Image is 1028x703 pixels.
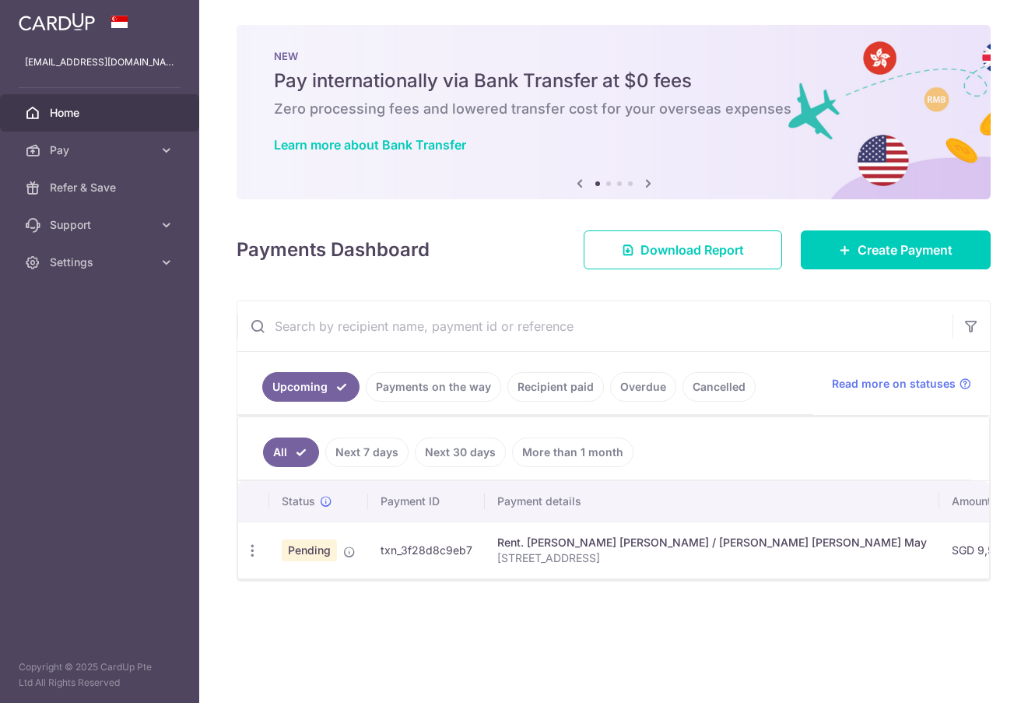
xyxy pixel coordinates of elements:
a: Download Report [584,230,782,269]
span: Create Payment [858,241,953,259]
p: [STREET_ADDRESS] [497,550,927,566]
th: Payment details [485,481,939,522]
h4: Payments Dashboard [237,236,430,264]
input: Search by recipient name, payment id or reference [237,301,953,351]
a: Learn more about Bank Transfer [274,137,466,153]
span: Download Report [640,241,744,259]
td: txn_3f28d8c9eb7 [368,522,485,578]
span: Amount [952,494,991,509]
img: CardUp [19,12,95,31]
h6: Zero processing fees and lowered transfer cost for your overseas expenses [274,100,953,118]
h5: Pay internationally via Bank Transfer at $0 fees [274,69,953,93]
img: Bank transfer banner [237,25,991,199]
span: Read more on statuses [832,376,956,392]
span: Refer & Save [50,180,153,195]
a: Create Payment [801,230,991,269]
a: Next 7 days [325,438,409,467]
a: Next 30 days [415,438,506,467]
span: Status [282,494,315,509]
p: [EMAIL_ADDRESS][DOMAIN_NAME] [25,54,174,70]
a: Overdue [610,372,676,402]
span: Pending [282,540,337,561]
a: Cancelled [682,372,756,402]
a: Upcoming [262,372,360,402]
th: Payment ID [368,481,485,522]
span: Home [50,105,153,121]
a: More than 1 month [512,438,633,467]
p: NEW [274,50,953,62]
span: Support [50,217,153,233]
a: Read more on statuses [832,376,971,392]
span: Settings [50,255,153,270]
a: All [263,438,319,467]
div: Rent. [PERSON_NAME] [PERSON_NAME] / [PERSON_NAME] [PERSON_NAME] May [497,535,927,550]
a: Payments on the way [366,372,501,402]
span: Pay [50,142,153,158]
a: Recipient paid [507,372,604,402]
